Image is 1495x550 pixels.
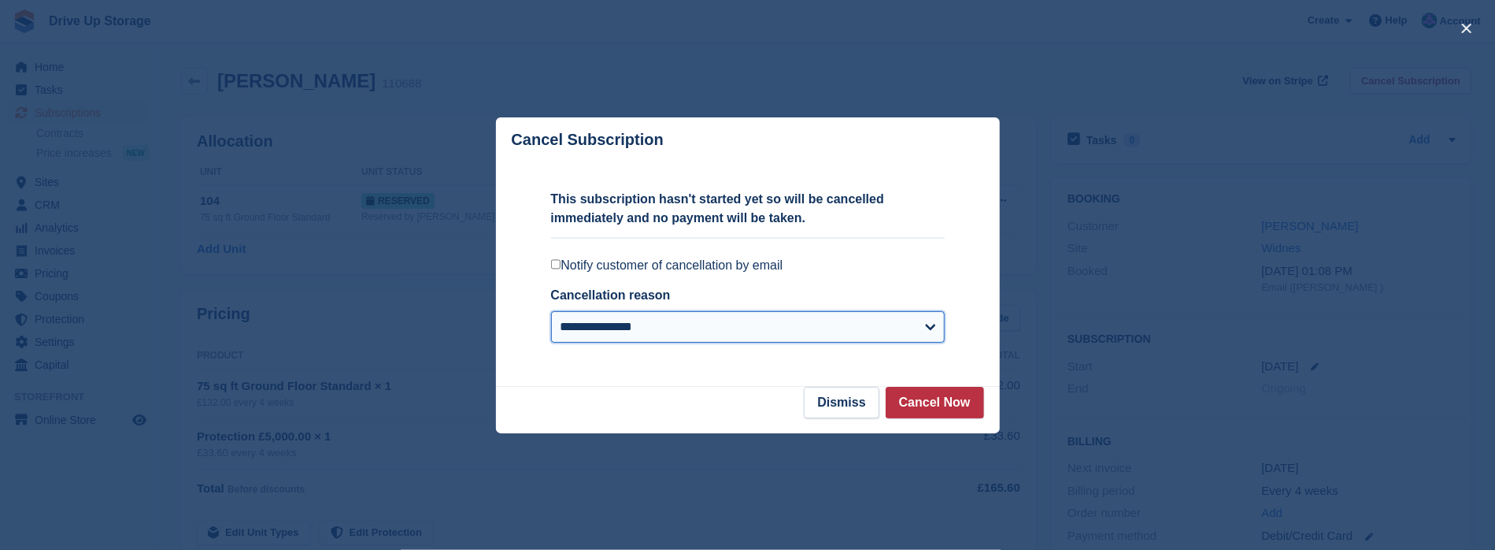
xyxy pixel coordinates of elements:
button: close [1454,16,1479,41]
label: Notify customer of cancellation by email [551,258,945,273]
button: Cancel Now [886,387,984,418]
p: Cancel Subscription [512,131,664,149]
label: Cancellation reason [551,288,671,302]
input: Notify customer of cancellation by email [551,259,561,269]
p: This subscription hasn't started yet so will be cancelled immediately and no payment will be taken. [551,190,945,228]
button: Dismiss [804,387,879,418]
